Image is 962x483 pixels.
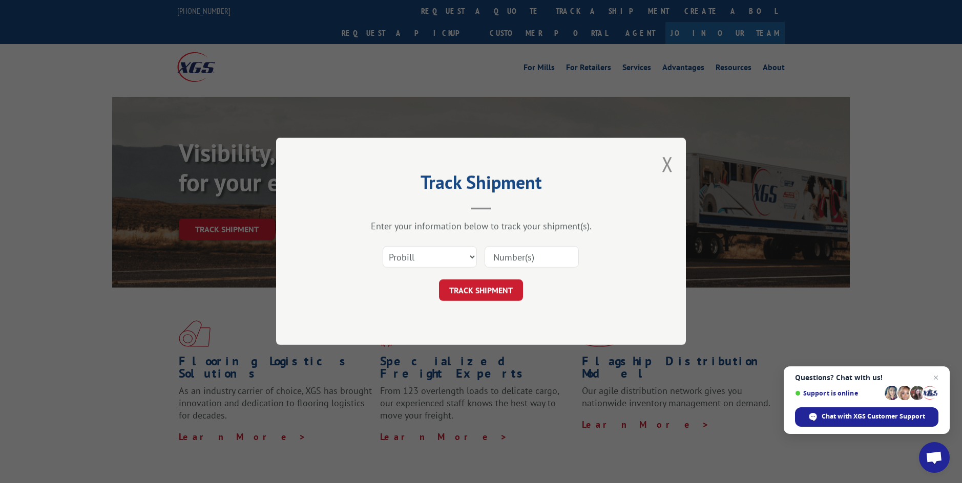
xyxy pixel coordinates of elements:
h2: Track Shipment [327,175,635,194]
button: TRACK SHIPMENT [439,280,523,301]
div: Open chat [919,442,950,473]
span: Support is online [795,389,881,397]
div: Enter your information below to track your shipment(s). [327,221,635,232]
div: Chat with XGS Customer Support [795,407,938,427]
button: Close modal [662,150,673,178]
span: Chat with XGS Customer Support [822,412,925,421]
span: Close chat [930,371,942,384]
span: Questions? Chat with us! [795,374,938,382]
input: Number(s) [485,247,579,268]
